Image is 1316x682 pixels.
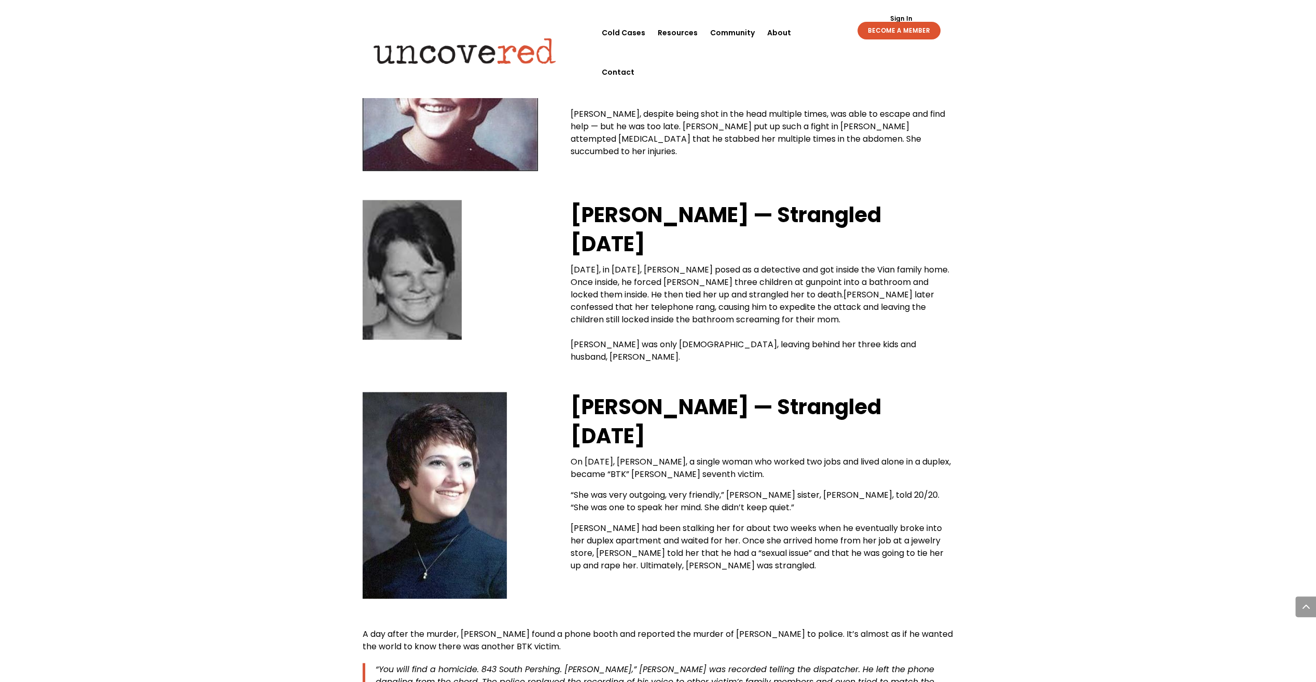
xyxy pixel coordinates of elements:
span: [PERSON_NAME] had been stalking her for about two weeks when he eventually broke into her duplex ... [570,522,943,571]
span: Only a few months after the [PERSON_NAME] family murders, [PERSON_NAME] broke into the home of [P... [570,37,953,99]
a: Sign In [884,16,918,22]
span: [DATE], in [DATE], [PERSON_NAME] posed as a detective and got inside the Vian family home. Once i... [570,263,949,300]
a: Resources [658,13,698,52]
span: [PERSON_NAME] later confessed that her telephone rang, causing him to expedite the attack and lea... [570,288,934,325]
img: 127778219 [363,200,462,339]
a: Community [710,13,755,52]
span: [PERSON_NAME], despite being shot in the head multiple times, was able to escape and find help — ... [570,107,945,157]
a: About [767,13,791,52]
img: 850898592 [363,392,507,598]
a: Contact [602,52,634,92]
strong: [PERSON_NAME] — Strangled [DATE] [570,200,881,258]
span: On [DATE], [PERSON_NAME], a single woman who worked two jobs and lived alone in a duplex, became ... [570,455,950,480]
img: Uncovered logo [365,31,564,71]
a: BECOME A MEMBER [857,22,940,39]
strong: [PERSON_NAME] — Strangled [DATE] [570,392,881,450]
a: Cold Cases [602,13,645,52]
span: [PERSON_NAME] was only [DEMOGRAPHIC_DATA], leaving behind her three kids and husband, [PERSON_NAME]. [570,338,916,362]
span: “She was very outgoing, very friendly,” [PERSON_NAME] sister, [PERSON_NAME], told 20/20. “She was... [570,488,939,513]
span: A day after the murder, [PERSON_NAME] found a phone booth and reported the murder of [PERSON_NAME... [363,628,953,652]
